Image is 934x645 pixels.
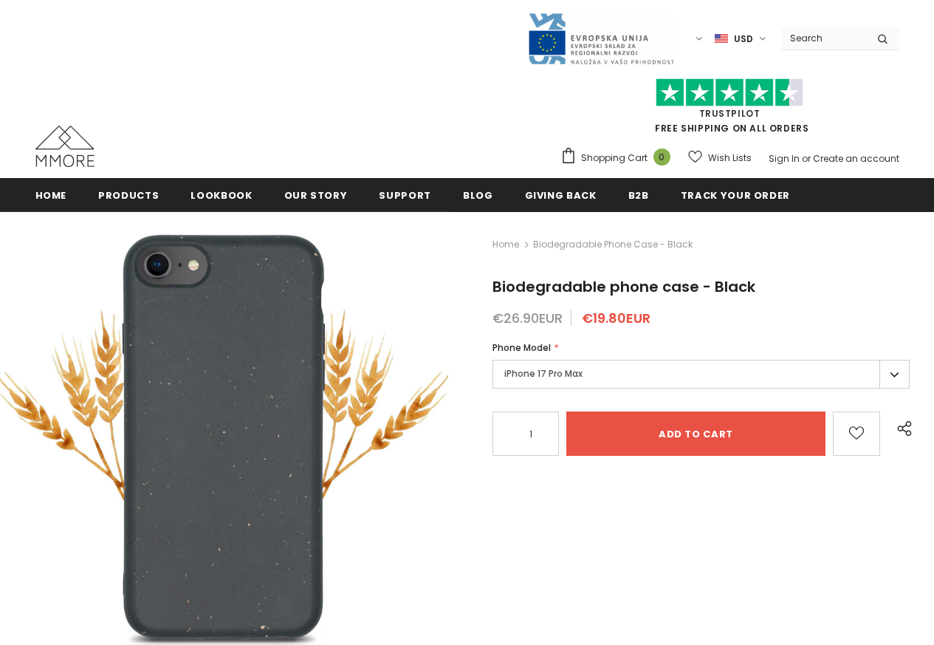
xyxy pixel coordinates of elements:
[582,309,650,327] span: €19.80EUR
[379,188,431,202] span: support
[492,276,755,297] span: Biodegradable phone case - Black
[581,151,648,165] span: Shopping Cart
[813,152,899,165] a: Create an account
[715,33,728,45] img: USD
[492,236,519,253] a: Home
[533,236,693,253] span: Biodegradable phone case - Black
[492,360,910,389] label: iPhone 17 Pro Max
[98,178,159,211] a: Products
[35,178,67,211] a: Home
[656,78,803,107] img: Trust Pilot Stars
[708,151,752,165] span: Wish Lists
[734,32,753,47] span: USD
[653,149,670,165] span: 0
[98,188,159,202] span: Products
[492,309,563,327] span: €26.90EUR
[35,126,95,167] img: MMORE Cases
[681,188,790,202] span: Track your order
[525,178,597,211] a: Giving back
[284,178,348,211] a: Our Story
[284,188,348,202] span: Our Story
[525,188,597,202] span: Giving back
[190,188,252,202] span: Lookbook
[35,188,67,202] span: Home
[560,85,899,134] span: FREE SHIPPING ON ALL ORDERS
[379,178,431,211] a: support
[769,152,800,165] a: Sign In
[628,178,649,211] a: B2B
[463,178,493,211] a: Blog
[560,147,678,169] a: Shopping Cart 0
[463,188,493,202] span: Blog
[628,188,649,202] span: B2B
[527,12,675,66] img: Javni Razpis
[492,341,551,354] span: Phone Model
[781,27,866,49] input: Search Site
[681,178,790,211] a: Track your order
[566,412,825,456] input: Add to cart
[527,32,675,44] a: Javni Razpis
[190,178,252,211] a: Lookbook
[802,152,811,165] span: or
[688,145,752,171] a: Wish Lists
[699,107,760,120] a: Trustpilot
